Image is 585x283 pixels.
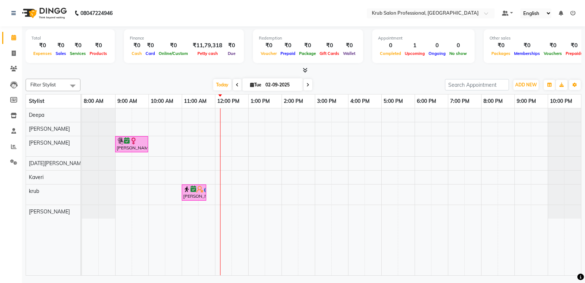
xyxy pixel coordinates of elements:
div: Total [31,35,109,41]
span: Products [88,51,109,56]
span: Packages [490,51,512,56]
input: 2025-09-02 [263,79,300,90]
div: ₹0 [259,41,279,50]
span: Gift Cards [318,51,341,56]
span: ADD NEW [515,82,537,87]
div: Appointment [378,35,469,41]
div: Finance [130,35,238,41]
span: Due [226,51,237,56]
div: [PERSON_NAME], TK02, 11:00 AM-11:45 AM, Master Haircuts - [DEMOGRAPHIC_DATA] Master Stylish [182,186,205,200]
div: 1 [403,41,427,50]
span: Online/Custom [157,51,190,56]
a: 9:00 PM [515,96,538,107]
span: [DATE][PERSON_NAME] [29,160,86,167]
div: ₹0 [88,41,109,50]
a: 8:00 AM [82,96,105,107]
span: Deepa [29,112,44,118]
a: 10:00 AM [149,96,175,107]
span: krub [29,188,39,194]
a: 6:00 PM [415,96,438,107]
div: ₹0 [490,41,512,50]
div: ₹0 [341,41,357,50]
span: Card [144,51,157,56]
span: Sales [54,51,68,56]
span: Prepaid [279,51,297,56]
a: 10:00 PM [548,96,574,107]
a: 8:00 PM [482,96,505,107]
span: Ongoing [427,51,448,56]
div: ₹0 [157,41,190,50]
a: 2:00 PM [282,96,305,107]
span: Vouchers [542,51,564,56]
span: Upcoming [403,51,427,56]
div: ₹0 [564,41,585,50]
div: ₹0 [31,41,54,50]
a: 1:00 PM [249,96,272,107]
span: [PERSON_NAME] [29,208,70,215]
a: 3:00 PM [315,96,338,107]
div: 0 [427,41,448,50]
b: 08047224946 [80,3,113,23]
span: Kaveri [29,174,44,180]
div: ₹0 [512,41,542,50]
div: ₹0 [297,41,318,50]
a: 5:00 PM [382,96,405,107]
div: ₹0 [68,41,88,50]
a: 12:00 PM [215,96,241,107]
div: 0 [378,41,403,50]
div: ₹0 [225,41,238,50]
div: ₹0 [54,41,68,50]
span: Memberships [512,51,542,56]
span: Voucher [259,51,279,56]
span: Package [297,51,318,56]
span: Completed [378,51,403,56]
a: 11:00 AM [182,96,208,107]
span: Filter Stylist [30,82,56,87]
div: ₹0 [279,41,297,50]
div: 0 [448,41,469,50]
span: No show [448,51,469,56]
div: ₹0 [542,41,564,50]
span: Prepaids [564,51,585,56]
a: 7:00 PM [448,96,471,107]
span: Wallet [341,51,357,56]
span: [PERSON_NAME] [29,139,70,146]
img: logo [19,3,69,23]
div: ₹0 [144,41,157,50]
span: [PERSON_NAME] [29,126,70,132]
input: Search Appointment [445,79,509,90]
div: ₹11,79,318 [190,41,225,50]
span: Today [213,79,231,90]
span: Expenses [31,51,54,56]
div: [PERSON_NAME], TK01, 09:00 AM-10:00 AM, Hair Treatments - [DEMOGRAPHIC_DATA] Hair [MEDICAL_DATA] [116,137,147,151]
div: ₹0 [130,41,144,50]
a: 4:00 PM [348,96,371,107]
span: Cash [130,51,144,56]
button: ADD NEW [513,80,539,90]
span: Petty cash [196,51,220,56]
div: Redemption [259,35,357,41]
a: 9:00 AM [116,96,139,107]
span: Services [68,51,88,56]
span: Stylist [29,98,44,104]
div: ₹0 [318,41,341,50]
span: Tue [248,82,263,87]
